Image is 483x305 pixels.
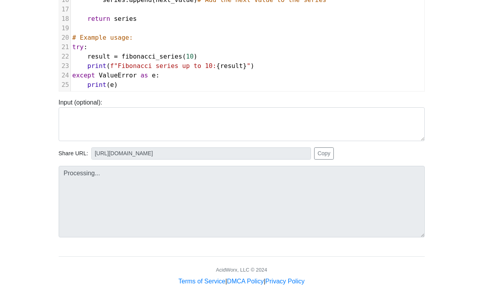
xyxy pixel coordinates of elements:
div: 17 [59,5,70,14]
a: DMCA Policy [227,278,264,285]
div: 25 [59,80,70,90]
div: AcidWorx, LLC © 2024 [216,266,267,274]
div: 20 [59,33,70,42]
div: 23 [59,61,70,71]
span: print [87,81,106,88]
span: # Example usage: [72,34,133,41]
div: | | [178,277,304,286]
input: No share available yet [91,147,311,160]
div: 22 [59,52,70,61]
span: 10 [186,53,194,60]
span: : [72,43,88,51]
span: ValueError [99,72,137,79]
button: Copy [314,147,334,160]
span: ( ) [72,53,198,60]
span: try [72,43,84,51]
span: print [87,62,106,70]
a: Privacy Policy [265,278,305,285]
span: fibonacci_series [122,53,182,60]
span: : [72,72,160,79]
span: result [220,62,243,70]
span: e [110,81,114,88]
div: 24 [59,71,70,80]
span: result [87,53,110,60]
div: 21 [59,42,70,52]
span: " [247,62,251,70]
div: 18 [59,14,70,24]
span: series [114,15,137,22]
span: as [141,72,148,79]
a: Terms of Service [178,278,225,285]
span: = [114,53,118,60]
span: ( { } ) [72,62,255,70]
div: 19 [59,24,70,33]
span: f"Fibonacci series up to 10: [110,62,217,70]
span: return [87,15,110,22]
span: e [152,72,156,79]
span: Share URL: [59,149,88,158]
div: Input (optional): [53,98,431,141]
span: except [72,72,95,79]
span: ( ) [72,81,118,88]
